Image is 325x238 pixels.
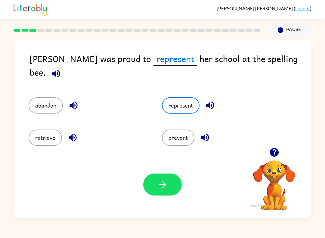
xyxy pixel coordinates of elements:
a: Logout [295,5,310,11]
img: Literably [14,2,47,16]
button: prevent [162,130,194,146]
button: represent [162,97,200,114]
video: Your browser must support playing .mp4 files to use Literably. Please try using another browser. [244,151,304,211]
span: represent [153,52,197,66]
button: Pause [268,23,311,37]
div: [PERSON_NAME] was proud to her school at the spelling bee. [29,52,311,85]
button: retrieve [29,130,62,146]
button: abandon [29,97,63,114]
span: [PERSON_NAME] [PERSON_NAME] [217,5,294,11]
div: ( ) [217,5,311,11]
